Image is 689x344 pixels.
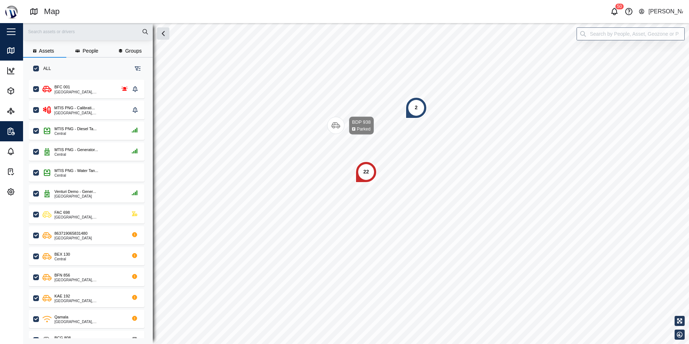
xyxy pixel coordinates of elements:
div: BFC 001 [54,84,70,90]
div: BDP 938 [352,119,371,126]
img: Main Logo [4,4,19,19]
div: [GEOGRAPHIC_DATA], [GEOGRAPHIC_DATA] [54,320,123,324]
span: People [83,48,98,53]
input: Search assets or drivers [27,26,148,37]
div: MTIS PNG - Generator... [54,147,98,153]
canvas: Map [23,23,689,344]
div: BEX 130 [54,251,70,257]
div: 863719065831480 [54,230,88,237]
div: BCG 808 [54,335,71,341]
div: Map [19,47,34,54]
div: 50 [615,4,623,9]
div: FAC 698 [54,210,70,216]
span: Assets [39,48,54,53]
button: [PERSON_NAME] [638,6,683,17]
div: [GEOGRAPHIC_DATA], [GEOGRAPHIC_DATA] [54,278,123,282]
div: Map marker [327,116,374,135]
div: [GEOGRAPHIC_DATA], [GEOGRAPHIC_DATA] [54,111,130,115]
div: Central [54,174,98,177]
div: MTIS PNG - Calibrati... [54,105,95,111]
div: BFN 856 [54,272,70,278]
div: [GEOGRAPHIC_DATA], [GEOGRAPHIC_DATA] [54,299,123,303]
div: KAE 192 [54,293,70,299]
div: Assets [19,87,40,95]
div: Dashboard [19,67,49,75]
div: MTIS PNG - Diesel Ta... [54,126,97,132]
div: Venturi Demo - Gener... [54,189,96,195]
div: 2 [415,104,418,112]
span: Groups [125,48,142,53]
div: Map marker [405,97,427,119]
div: Sites [19,107,36,115]
div: Settings [19,188,43,196]
div: [GEOGRAPHIC_DATA], [GEOGRAPHIC_DATA] [54,91,113,94]
div: Qamala [54,314,68,320]
div: Parked [357,126,370,133]
div: Central [54,132,97,136]
input: Search by People, Asset, Geozone or Place [577,27,685,40]
div: 22 [363,168,369,176]
div: [GEOGRAPHIC_DATA], [GEOGRAPHIC_DATA] [54,216,123,219]
label: ALL [39,66,51,71]
div: MTIS PNG - Water Tan... [54,168,98,174]
div: Central [54,257,70,261]
div: Central [54,153,98,156]
div: Map [44,5,60,18]
div: Tasks [19,168,37,176]
div: Reports [19,127,42,135]
div: Alarms [19,147,40,155]
div: grid [29,77,152,338]
div: [PERSON_NAME] [648,7,683,16]
div: [GEOGRAPHIC_DATA] [54,237,92,240]
div: [GEOGRAPHIC_DATA] [54,195,96,198]
div: Map marker [355,161,377,183]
